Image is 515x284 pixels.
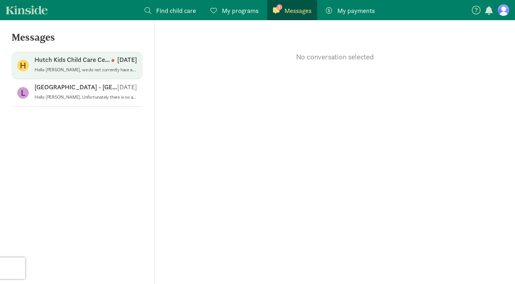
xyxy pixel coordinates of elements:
span: My payments [337,6,375,15]
p: No conversation selected [155,52,515,62]
span: My programs [222,6,259,15]
figure: L [17,87,29,99]
span: Find child care [156,6,196,15]
p: [DATE] [117,83,137,91]
a: Kinside [6,5,48,14]
p: Hello [PERSON_NAME], we do not currently have an opening in your baby's age range, but I will cer... [35,67,137,73]
p: Hutch Kids Child Care Center [35,55,111,64]
p: [GEOGRAPHIC_DATA] - [GEOGRAPHIC_DATA] [35,83,117,91]
figure: H [17,60,29,71]
p: [DATE] [111,55,137,64]
span: Messages [284,6,311,15]
span: 1 [277,4,282,10]
p: Hello [PERSON_NAME], Unfortunately there is no availability for the coming weeks. The school is f... [35,94,137,100]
